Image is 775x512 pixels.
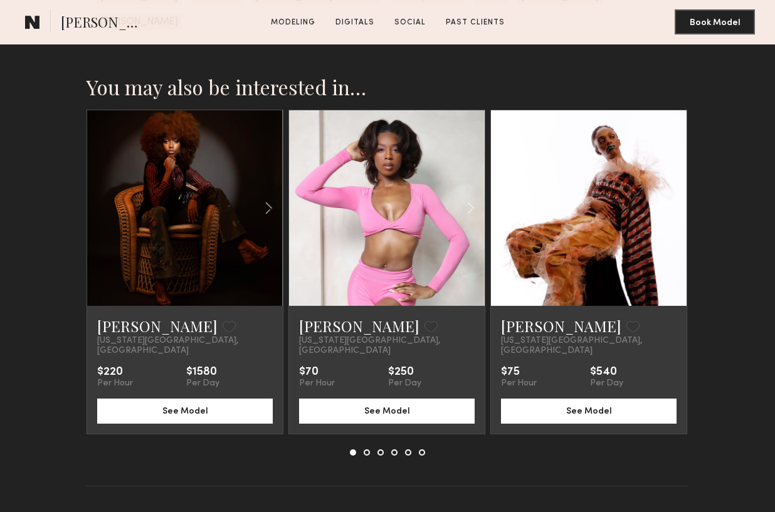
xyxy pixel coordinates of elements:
div: $70 [299,366,335,379]
button: See Model [501,399,677,424]
a: Social [389,17,431,28]
span: [US_STATE][GEOGRAPHIC_DATA], [GEOGRAPHIC_DATA] [97,336,273,356]
a: See Model [501,405,677,415]
span: [US_STATE][GEOGRAPHIC_DATA], [GEOGRAPHIC_DATA] [299,336,475,356]
div: $540 [590,366,623,379]
h2: You may also be interested in… [87,75,688,100]
button: Book Model [675,9,755,34]
a: Modeling [266,17,320,28]
div: Per Day [186,379,219,389]
a: See Model [299,405,475,415]
button: See Model [299,399,475,424]
div: Per Hour [299,379,335,389]
div: $75 [501,366,537,379]
a: [PERSON_NAME] [97,316,218,336]
div: $220 [97,366,133,379]
a: [PERSON_NAME] [501,316,621,336]
div: $1580 [186,366,219,379]
span: [PERSON_NAME] [61,13,148,34]
a: Book Model [675,16,755,27]
div: Per Day [590,379,623,389]
div: Per Hour [501,379,537,389]
button: See Model [97,399,273,424]
a: See Model [97,405,273,415]
div: Per Day [388,379,421,389]
a: Digitals [330,17,379,28]
div: $250 [388,366,421,379]
div: Per Hour [97,379,133,389]
span: [US_STATE][GEOGRAPHIC_DATA], [GEOGRAPHIC_DATA] [501,336,677,356]
a: [PERSON_NAME] [299,316,419,336]
a: Past Clients [441,17,510,28]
